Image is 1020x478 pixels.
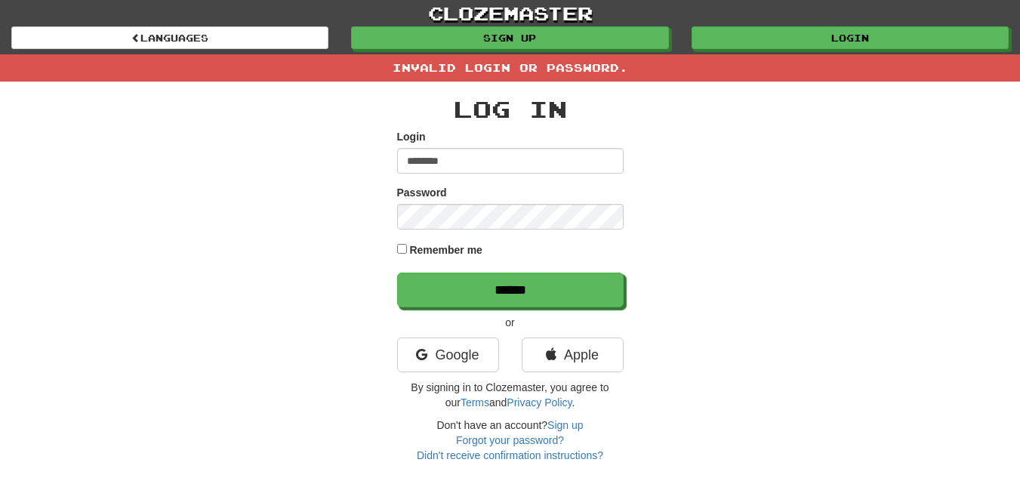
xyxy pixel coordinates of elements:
label: Login [397,129,426,144]
h2: Log In [397,97,624,122]
div: Don't have an account? [397,418,624,463]
a: Terms [461,396,489,409]
a: Didn't receive confirmation instructions? [417,449,603,461]
a: Sign up [351,26,668,49]
p: By signing in to Clozemaster, you agree to our and . [397,380,624,410]
a: Privacy Policy [507,396,572,409]
a: Languages [11,26,328,49]
a: Login [692,26,1009,49]
label: Password [397,185,447,200]
a: Google [397,338,499,372]
a: Apple [522,338,624,372]
a: Forgot your password? [456,434,564,446]
label: Remember me [409,242,482,258]
p: or [397,315,624,330]
a: Sign up [547,419,583,431]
